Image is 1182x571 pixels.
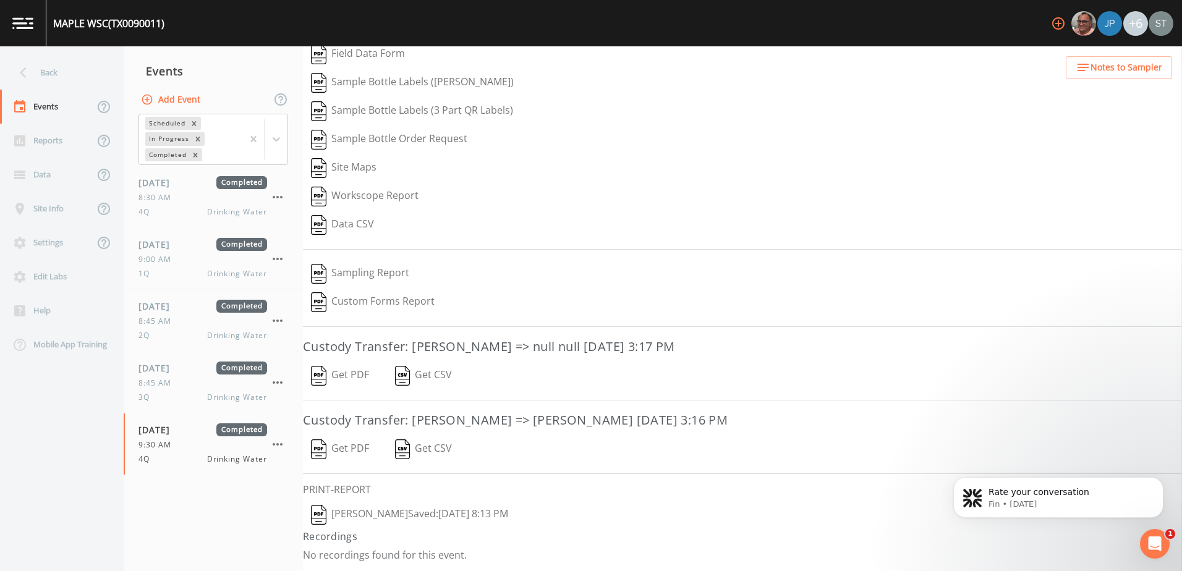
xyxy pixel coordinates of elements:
[138,392,157,403] span: 3Q
[207,330,267,341] span: Drinking Water
[1097,11,1123,36] div: Joshua gere Paul
[138,330,157,341] span: 2Q
[303,501,516,529] button: [PERSON_NAME]Saved:[DATE] 8:13 PM
[138,300,179,313] span: [DATE]
[1149,11,1173,36] img: 8315ae1e0460c39f28dd315f8b59d613
[1140,529,1170,559] iframe: Intercom live chat
[138,238,179,251] span: [DATE]
[311,264,326,284] img: svg%3e
[12,17,33,29] img: logo
[1097,11,1122,36] img: 41241ef155101aa6d92a04480b0d0000
[124,413,303,475] a: [DATE]Completed9:30 AM4QDrinking Water
[145,148,189,161] div: Completed
[303,549,1182,561] p: No recordings found for this event.
[386,435,461,463] button: Get CSV
[138,206,157,218] span: 4Q
[1165,529,1175,539] span: 1
[124,56,303,87] div: Events
[1123,11,1148,36] div: +6
[303,40,413,69] button: Field Data Form
[303,69,522,97] button: Sample Bottle Labels ([PERSON_NAME])
[138,192,179,203] span: 8:30 AM
[386,362,461,390] button: Get CSV
[191,132,205,145] div: Remove In Progress
[303,154,385,182] button: Site Maps
[124,166,303,228] a: [DATE]Completed8:30 AM4QDrinking Water
[138,176,179,189] span: [DATE]
[935,451,1182,538] iframe: Intercom notifications message
[1071,11,1096,36] img: e2d790fa78825a4bb76dcb6ab311d44c
[303,337,1182,357] h3: Custody Transfer: [PERSON_NAME] => null null [DATE] 3:17 PM
[1071,11,1097,36] div: Mike Franklin
[311,101,326,121] img: svg%3e
[124,290,303,352] a: [DATE]Completed8:45 AM2QDrinking Water
[303,260,417,288] button: Sampling Report
[207,206,267,218] span: Drinking Water
[145,117,187,130] div: Scheduled
[216,238,267,251] span: Completed
[311,158,326,178] img: svg%3e
[138,378,179,389] span: 8:45 AM
[207,392,267,403] span: Drinking Water
[395,439,410,459] img: svg%3e
[303,435,377,463] button: Get PDF
[311,215,326,235] img: svg%3e
[303,410,1182,430] h3: Custody Transfer: [PERSON_NAME] => [PERSON_NAME] [DATE] 3:16 PM
[207,268,267,279] span: Drinking Water
[138,316,179,327] span: 8:45 AM
[311,187,326,206] img: svg%3e
[216,423,267,436] span: Completed
[311,366,326,386] img: svg%3e
[1066,56,1172,79] button: Notes to Sampler
[303,211,382,239] button: Data CSV
[311,44,326,64] img: svg%3e
[311,73,326,93] img: svg%3e
[138,439,179,450] span: 9:30 AM
[311,505,326,525] img: svg%3e
[303,288,443,316] button: Custom Forms Report
[138,423,179,436] span: [DATE]
[138,362,179,374] span: [DATE]
[138,88,205,111] button: Add Event
[303,182,427,211] button: Workscope Report
[138,268,157,279] span: 1Q
[303,125,475,154] button: Sample Bottle Order Request
[1091,60,1162,75] span: Notes to Sampler
[311,130,326,150] img: svg%3e
[53,16,164,31] div: MAPLE WSC (TX0090011)
[138,454,157,465] span: 4Q
[187,117,201,130] div: Remove Scheduled
[138,254,179,265] span: 9:00 AM
[303,529,1182,544] h4: Recordings
[303,484,1182,496] h6: PRINT-REPORT
[303,97,521,125] button: Sample Bottle Labels (3 Part QR Labels)
[145,132,191,145] div: In Progress
[124,352,303,413] a: [DATE]Completed8:45 AM3QDrinking Water
[303,362,377,390] button: Get PDF
[189,148,202,161] div: Remove Completed
[207,454,267,465] span: Drinking Water
[311,292,326,312] img: svg%3e
[216,176,267,189] span: Completed
[216,300,267,313] span: Completed
[311,439,326,459] img: svg%3e
[395,366,410,386] img: svg%3e
[124,228,303,290] a: [DATE]Completed9:00 AM1QDrinking Water
[216,362,267,374] span: Completed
